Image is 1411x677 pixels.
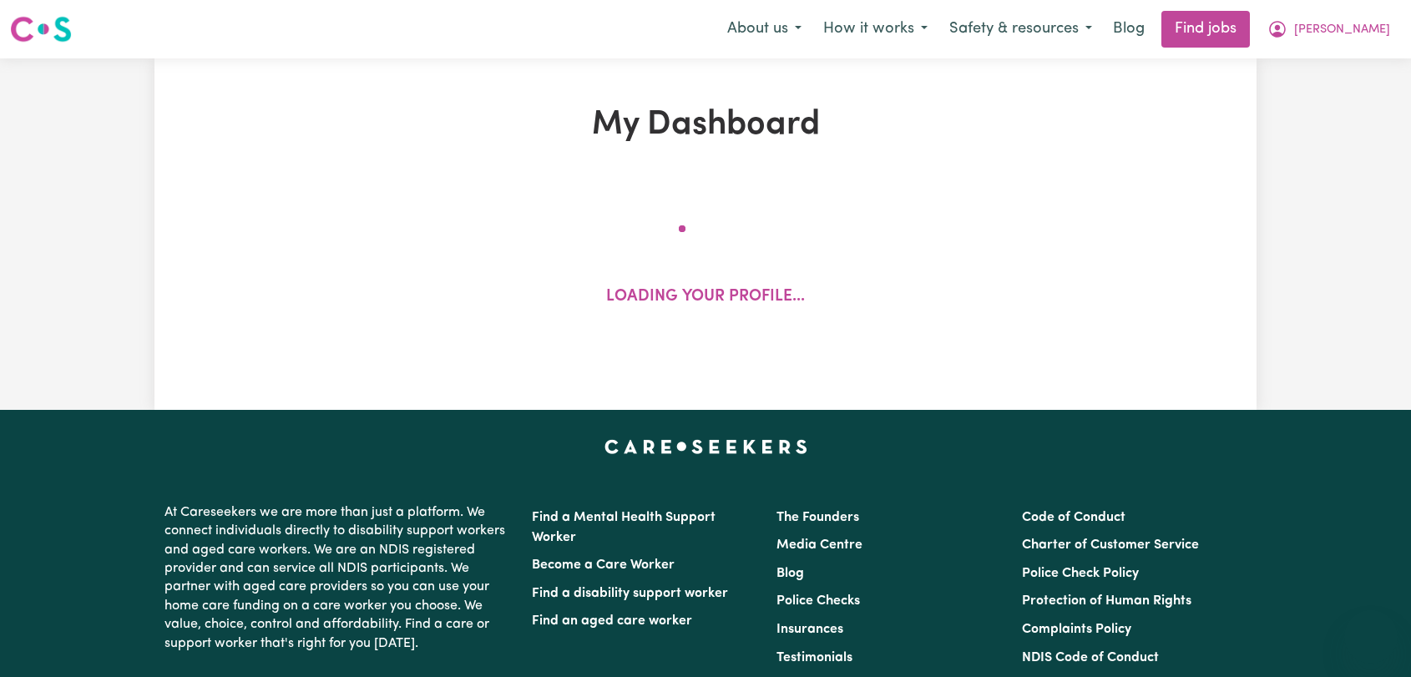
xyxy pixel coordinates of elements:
[776,567,804,580] a: Blog
[776,538,862,552] a: Media Centre
[776,623,843,636] a: Insurances
[1022,567,1139,580] a: Police Check Policy
[604,440,807,453] a: Careseekers home page
[348,105,1063,145] h1: My Dashboard
[812,12,938,47] button: How it works
[532,558,675,572] a: Become a Care Worker
[776,651,852,664] a: Testimonials
[938,12,1103,47] button: Safety & resources
[1103,11,1155,48] a: Blog
[776,511,859,524] a: The Founders
[532,511,716,544] a: Find a Mental Health Support Worker
[1294,21,1390,39] span: [PERSON_NAME]
[1161,11,1250,48] a: Find jobs
[1022,623,1131,636] a: Complaints Policy
[10,14,72,44] img: Careseekers logo
[532,587,728,600] a: Find a disability support worker
[606,285,805,310] p: Loading your profile...
[1344,610,1398,664] iframe: Button to launch messaging window
[716,12,812,47] button: About us
[1257,12,1401,47] button: My Account
[10,10,72,48] a: Careseekers logo
[776,594,860,608] a: Police Checks
[1022,651,1159,664] a: NDIS Code of Conduct
[1022,538,1199,552] a: Charter of Customer Service
[1022,594,1191,608] a: Protection of Human Rights
[1022,511,1125,524] a: Code of Conduct
[532,614,692,628] a: Find an aged care worker
[164,497,512,659] p: At Careseekers we are more than just a platform. We connect individuals directly to disability su...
